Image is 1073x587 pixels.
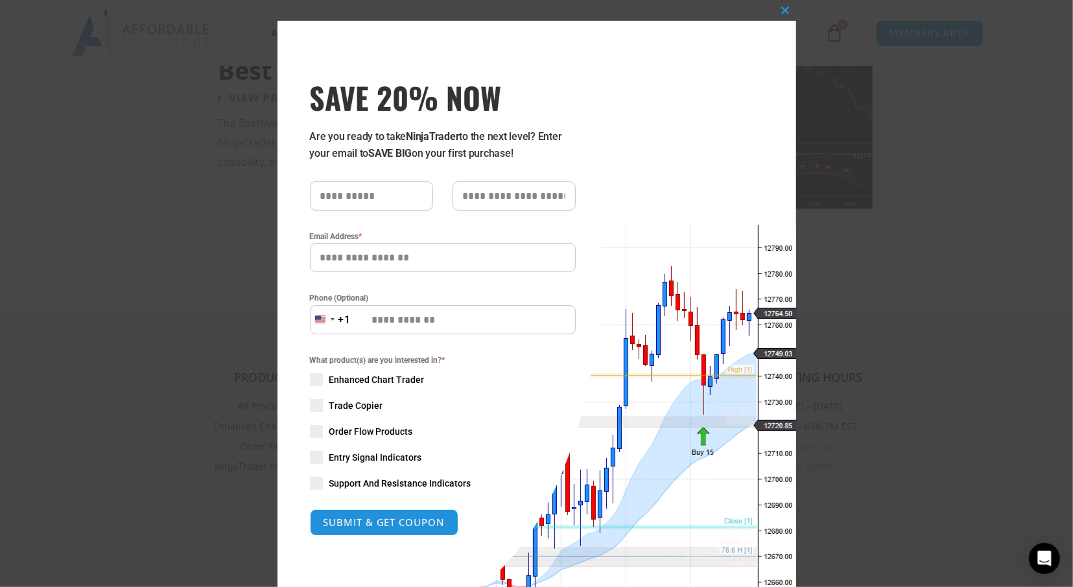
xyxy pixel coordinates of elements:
label: Enhanced Chart Trader [310,373,576,386]
span: Enhanced Chart Trader [329,373,425,386]
button: SUBMIT & GET COUPON [310,509,458,536]
label: Order Flow Products [310,425,576,438]
p: Are you ready to take to the next level? Enter your email to on your first purchase! [310,128,576,162]
label: Phone (Optional) [310,292,576,305]
span: Support And Resistance Indicators [329,477,471,490]
button: Selected country [310,305,351,334]
div: Open Intercom Messenger [1029,543,1060,574]
label: Email Address [310,230,576,243]
label: Entry Signal Indicators [310,451,576,464]
strong: SAVE BIG [368,147,412,159]
strong: NinjaTrader [406,130,459,143]
span: SAVE 20% NOW [310,79,576,115]
span: What product(s) are you interested in? [310,354,576,367]
span: Order Flow Products [329,425,413,438]
span: Trade Copier [329,399,383,412]
label: Support And Resistance Indicators [310,477,576,490]
span: Entry Signal Indicators [329,451,422,464]
label: Trade Copier [310,399,576,412]
div: +1 [338,312,351,328]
